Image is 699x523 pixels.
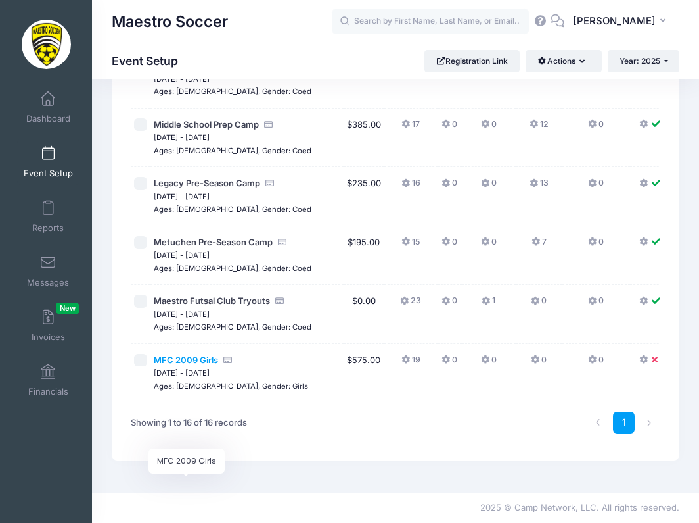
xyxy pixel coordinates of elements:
span: [PERSON_NAME] [573,14,656,28]
td: $195.00 [344,226,384,286]
a: Registration Link [424,50,520,72]
a: Event Setup [17,139,79,185]
small: Ages: [DEMOGRAPHIC_DATA], Gender: Coed [154,205,311,214]
button: 0 [481,354,497,373]
span: Event Setup [24,168,73,179]
button: 15 [401,236,420,255]
small: [DATE] - [DATE] [154,133,210,142]
span: 2025 © Camp Network, LLC. All rights reserved. [480,502,679,512]
button: Actions [526,50,601,72]
button: 0 [481,118,497,137]
span: Metuchen Pre-Season Camp [154,237,273,247]
button: 0 [531,295,547,314]
span: Financials [28,386,68,397]
td: $385.00 [344,49,384,109]
button: 23 [400,295,421,314]
span: Middle School Prep Camp [154,119,259,130]
a: 1 [613,412,635,434]
span: Messages [27,277,69,288]
small: Ages: [DEMOGRAPHIC_DATA], Gender: Coed [154,322,311,332]
button: 0 [588,354,604,373]
span: Dashboard [26,113,70,124]
small: [DATE] - [DATE] [154,251,210,260]
a: Reports [17,193,79,239]
span: Reports [32,222,64,234]
button: 16 [401,177,420,196]
i: Accepting Credit Card Payments [264,179,275,187]
a: Messages [17,248,79,294]
button: 1 [482,295,495,314]
button: 0 [441,354,457,373]
span: New [56,303,79,314]
button: 0 [588,177,604,196]
small: Ages: [DEMOGRAPHIC_DATA], Gender: Coed [154,264,311,273]
a: Dashboard [17,84,79,130]
small: [DATE] - [DATE] [154,310,210,319]
h1: Maestro Soccer [112,7,228,37]
button: 0 [588,295,604,314]
div: Showing 1 to 16 of 16 records [131,408,247,438]
span: Legacy Pre-Season Camp [154,178,260,188]
button: 0 [441,236,457,255]
button: 0 [531,354,547,373]
small: Ages: [DEMOGRAPHIC_DATA], Gender: Coed [154,146,311,155]
button: 19 [401,354,420,373]
i: Accepting Credit Card Payments [263,120,273,129]
span: Maestro Futsal Club Tryouts [154,295,270,306]
button: 0 [588,118,604,137]
i: Accepting Credit Card Payments [274,297,284,305]
a: InvoicesNew [17,303,79,349]
small: [DATE] - [DATE] [154,74,210,84]
button: 17 [401,118,420,137]
button: 0 [588,236,604,255]
span: Year: 2025 [620,56,660,66]
i: Accepting Credit Card Payments [277,238,287,247]
small: Ages: [DEMOGRAPHIC_DATA], Gender: Coed [154,87,311,96]
div: MFC 2009 Girls [148,449,225,474]
button: 13 [530,177,549,196]
input: Search by First Name, Last Name, or Email... [332,9,529,35]
a: Financials [17,357,79,403]
i: Accepting Credit Card Payments [222,356,233,364]
td: $0.00 [344,285,384,344]
button: 0 [481,236,497,255]
h1: Event Setup [112,54,189,68]
small: Ages: [DEMOGRAPHIC_DATA], Gender: Girls [154,382,308,391]
td: $575.00 [344,344,384,403]
small: [DATE] - [DATE] [154,192,210,201]
td: $235.00 [344,167,384,226]
img: Maestro Soccer [22,20,71,69]
button: 0 [441,118,457,137]
button: 0 [441,295,457,314]
small: [DATE] - [DATE] [154,368,210,378]
span: MFC 2009 Girls [154,355,218,365]
button: Year: 2025 [608,50,679,72]
button: 7 [531,236,547,255]
button: [PERSON_NAME] [564,7,679,37]
button: 12 [530,118,549,137]
td: $385.00 [344,109,384,168]
span: Invoices [32,332,65,343]
button: 0 [441,177,457,196]
button: 0 [481,177,497,196]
